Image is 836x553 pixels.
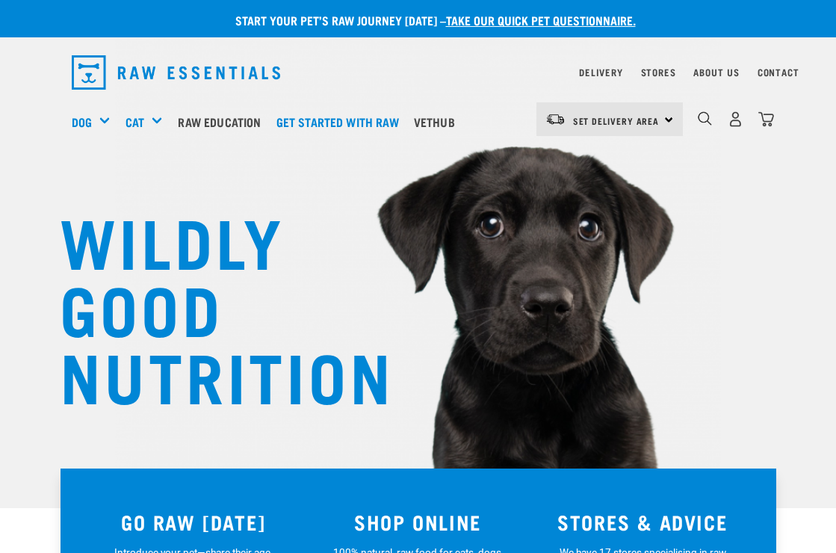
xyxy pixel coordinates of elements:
[72,55,281,90] img: Raw Essentials Logo
[126,113,144,131] a: Cat
[579,69,622,75] a: Delivery
[573,118,660,123] span: Set Delivery Area
[90,510,297,534] h3: GO RAW [DATE]
[693,69,739,75] a: About Us
[545,113,566,126] img: van-moving.png
[539,510,746,534] h3: STORES & ADVICE
[72,113,92,131] a: Dog
[60,49,777,96] nav: dropdown navigation
[410,92,466,152] a: Vethub
[728,111,743,127] img: user.png
[315,510,521,534] h3: SHOP ONLINE
[641,69,676,75] a: Stores
[273,92,410,152] a: Get started with Raw
[758,69,799,75] a: Contact
[60,206,359,407] h1: WILDLY GOOD NUTRITION
[698,111,712,126] img: home-icon-1@2x.png
[446,16,636,23] a: take our quick pet questionnaire.
[758,111,774,127] img: home-icon@2x.png
[174,92,272,152] a: Raw Education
